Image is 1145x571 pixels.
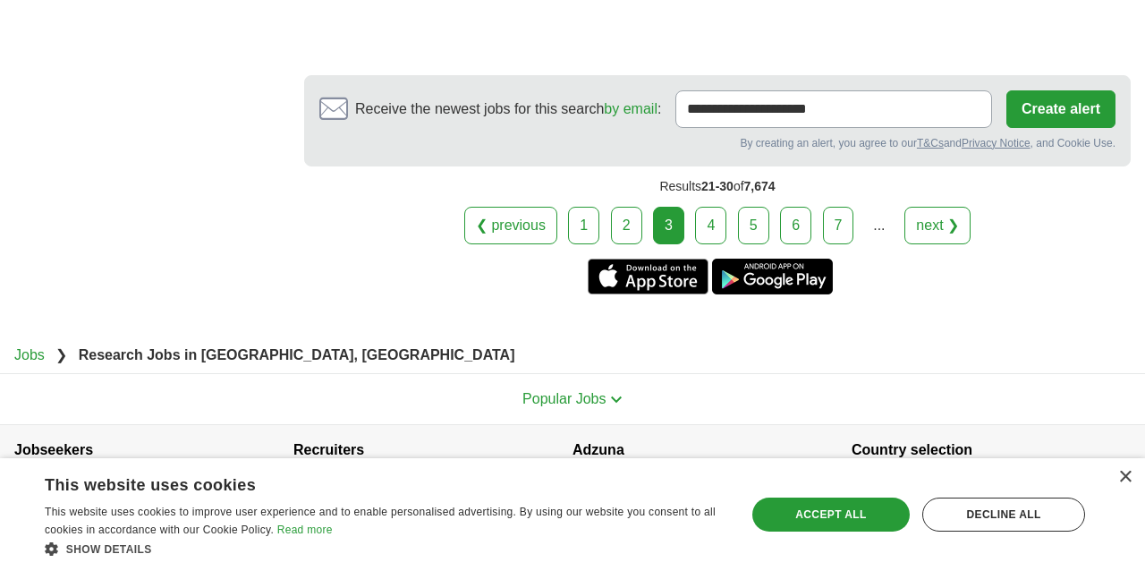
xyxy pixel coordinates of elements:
[45,540,725,558] div: Show details
[861,208,897,243] div: ...
[79,347,515,362] strong: Research Jobs in [GEOGRAPHIC_DATA], [GEOGRAPHIC_DATA]
[780,207,811,244] a: 6
[752,498,910,532] div: Accept all
[277,524,333,536] a: Read more, opens a new window
[962,137,1030,149] a: Privacy Notice
[1006,90,1115,128] button: Create alert
[904,207,971,244] a: next ❯
[355,98,661,120] span: Receive the newest jobs for this search :
[304,166,1131,207] div: Results of
[45,506,716,536] span: This website uses cookies to improve user experience and to enable personalised advertising. By u...
[610,396,623,404] img: toggle icon
[695,207,726,244] a: 4
[45,469,681,496] div: This website uses cookies
[611,207,642,244] a: 2
[738,207,769,244] a: 5
[66,543,152,556] span: Show details
[14,347,45,362] a: Jobs
[568,207,599,244] a: 1
[588,259,708,294] a: Get the iPhone app
[522,391,606,406] span: Popular Jobs
[604,101,657,116] a: by email
[712,259,833,294] a: Get the Android app
[823,207,854,244] a: 7
[701,179,734,193] span: 21-30
[319,135,1115,151] div: By creating an alert, you agree to our and , and Cookie Use.
[1118,471,1132,484] div: Close
[744,179,776,193] span: 7,674
[464,207,557,244] a: ❮ previous
[917,137,944,149] a: T&Cs
[55,347,67,362] span: ❯
[922,498,1085,532] div: Decline all
[653,207,684,244] div: 3
[852,425,1131,475] h4: Country selection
